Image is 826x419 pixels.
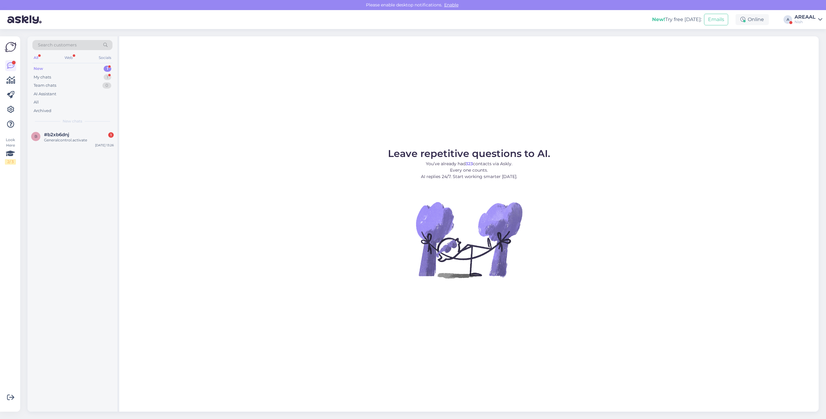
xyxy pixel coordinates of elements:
[44,132,69,137] span: #b2xb6dnj
[736,14,769,25] div: Online
[795,20,816,24] div: Nish
[98,54,112,62] div: Socials
[32,54,39,62] div: All
[34,108,51,114] div: Archived
[104,74,111,80] div: 1
[95,143,114,148] div: [DATE] 13:26
[108,132,114,138] div: 1
[34,66,43,72] div: New
[104,66,111,72] div: 1
[414,185,524,295] img: No Chat active
[35,134,37,139] span: b
[34,74,51,80] div: My chats
[34,82,56,89] div: Team chats
[34,91,56,97] div: AI Assistant
[784,15,792,24] div: A
[102,82,111,89] div: 0
[5,41,17,53] img: Askly Logo
[63,118,82,124] span: New chats
[466,161,473,166] b: 323
[704,14,728,25] button: Emails
[63,54,74,62] div: Web
[388,148,550,159] span: Leave repetitive questions to AI.
[652,16,665,22] b: New!
[5,137,16,165] div: Look Here
[44,137,114,143] div: Generalcontrol.activate
[795,15,822,24] a: AREAALNish
[34,99,39,105] div: All
[38,42,77,48] span: Search customers
[388,161,550,180] p: You’ve already had contacts via Askly. Every one counts. AI replies 24/7. Start working smarter [...
[442,2,460,8] span: Enable
[795,15,816,20] div: AREAAL
[5,159,16,165] div: 2 / 3
[652,16,702,23] div: Try free [DATE]:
